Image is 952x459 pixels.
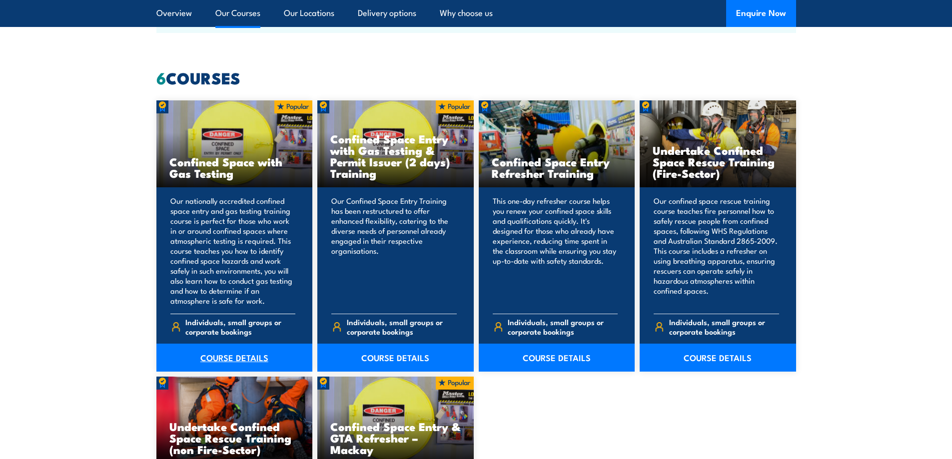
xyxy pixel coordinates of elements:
[331,196,457,306] p: Our Confined Space Entry Training has been restructured to offer enhanced flexibility, catering t...
[508,317,618,336] span: Individuals, small groups or corporate bookings
[317,344,474,372] a: COURSE DETAILS
[169,421,300,455] h3: Undertake Confined Space Rescue Training (non Fire-Sector)
[347,317,457,336] span: Individuals, small groups or corporate bookings
[185,317,295,336] span: Individuals, small groups or corporate bookings
[330,133,461,179] h3: Confined Space Entry with Gas Testing & Permit Issuer (2 days) Training
[654,196,779,306] p: Our confined space rescue training course teaches fire personnel how to safely rescue people from...
[156,70,796,84] h2: COURSES
[169,156,300,179] h3: Confined Space with Gas Testing
[156,344,313,372] a: COURSE DETAILS
[170,196,296,306] p: Our nationally accredited confined space entry and gas testing training course is perfect for tho...
[669,317,779,336] span: Individuals, small groups or corporate bookings
[493,196,618,306] p: This one-day refresher course helps you renew your confined space skills and qualifications quick...
[640,344,796,372] a: COURSE DETAILS
[156,65,166,90] strong: 6
[479,344,635,372] a: COURSE DETAILS
[653,144,783,179] h3: Undertake Confined Space Rescue Training (Fire-Sector)
[330,421,461,455] h3: Confined Space Entry & GTA Refresher – Mackay
[492,156,622,179] h3: Confined Space Entry Refresher Training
